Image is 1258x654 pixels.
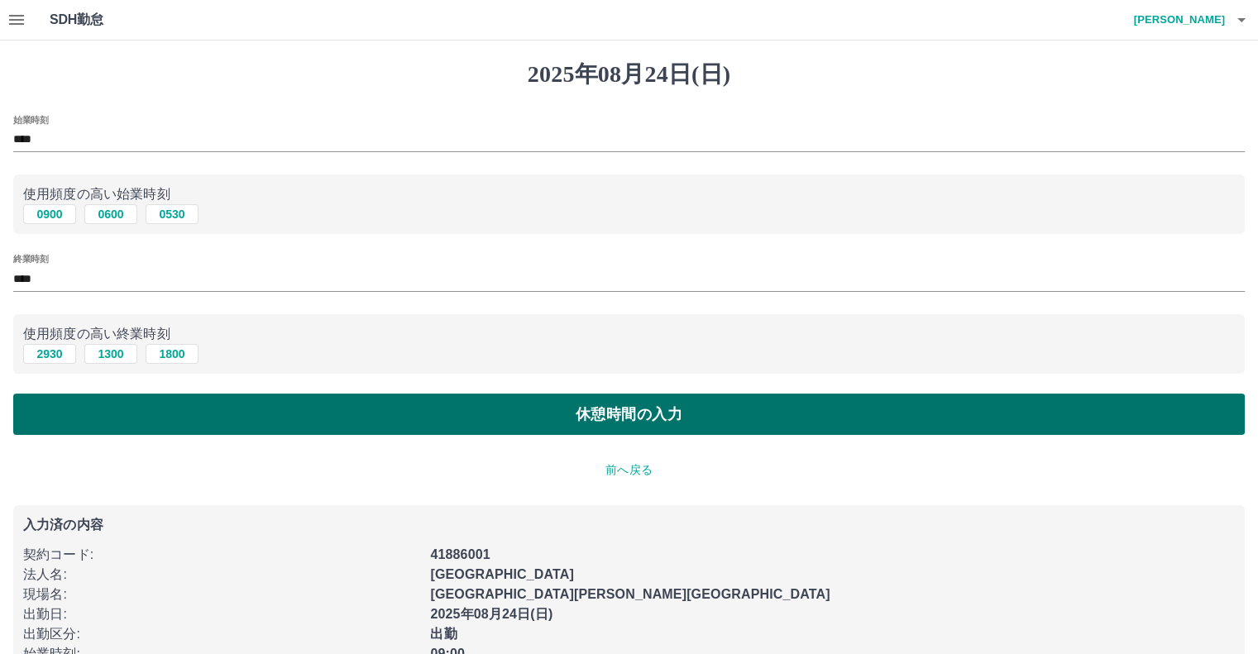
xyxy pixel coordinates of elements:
button: 休憩時間の入力 [13,394,1245,435]
p: 使用頻度の高い始業時刻 [23,184,1235,204]
b: 2025年08月24日(日) [430,607,552,621]
b: [GEOGRAPHIC_DATA] [430,567,574,581]
p: 現場名 : [23,585,420,604]
label: 始業時刻 [13,113,48,126]
b: [GEOGRAPHIC_DATA][PERSON_NAME][GEOGRAPHIC_DATA] [430,587,830,601]
p: 出勤区分 : [23,624,420,644]
b: 出勤 [430,627,457,641]
p: 入力済の内容 [23,518,1235,532]
b: 41886001 [430,547,490,561]
button: 1300 [84,344,137,364]
button: 0530 [146,204,199,224]
button: 0900 [23,204,76,224]
label: 終業時刻 [13,253,48,265]
h1: 2025年08月24日(日) [13,60,1245,88]
p: 前へ戻る [13,461,1245,479]
button: 0600 [84,204,137,224]
p: 契約コード : [23,545,420,565]
p: 法人名 : [23,565,420,585]
button: 2930 [23,344,76,364]
p: 出勤日 : [23,604,420,624]
p: 使用頻度の高い終業時刻 [23,324,1235,344]
button: 1800 [146,344,199,364]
